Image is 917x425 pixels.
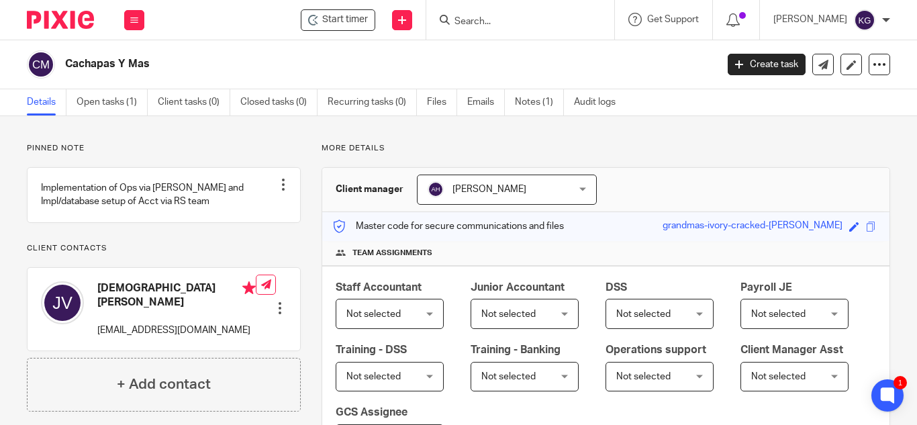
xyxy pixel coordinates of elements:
a: Recurring tasks (0) [328,89,417,115]
span: Not selected [616,310,671,319]
span: Training - Banking [471,344,561,355]
a: Open tasks (1) [77,89,148,115]
a: Client tasks (0) [158,89,230,115]
span: Training - DSS [336,344,407,355]
span: [PERSON_NAME] [452,185,526,194]
a: Details [27,89,66,115]
span: GCS Assignee [336,407,407,418]
a: Create task [728,54,806,75]
span: Not selected [751,310,806,319]
i: Primary [242,281,256,295]
span: Junior Accountant [471,282,565,293]
span: Staff Accountant [336,282,422,293]
img: svg%3E [41,281,84,324]
span: Get Support [647,15,699,24]
span: Not selected [616,372,671,381]
img: svg%3E [854,9,875,31]
h2: Cachapas Y Mas [65,57,579,71]
span: Not selected [751,372,806,381]
a: Files [427,89,457,115]
div: 1 [894,376,907,389]
span: Team assignments [352,248,432,258]
p: Master code for secure communications and files [332,220,564,233]
p: More details [322,143,890,154]
img: svg%3E [27,50,55,79]
a: Audit logs [574,89,626,115]
img: svg%3E [428,181,444,197]
div: Cachapas Y Mas [301,9,375,31]
p: [EMAIL_ADDRESS][DOMAIN_NAME] [97,324,256,337]
span: Not selected [346,372,401,381]
h4: + Add contact [117,374,211,395]
div: grandmas-ivory-cracked-[PERSON_NAME] [663,219,842,234]
p: [PERSON_NAME] [773,13,847,26]
h4: [DEMOGRAPHIC_DATA][PERSON_NAME] [97,281,256,310]
a: Closed tasks (0) [240,89,318,115]
span: Start timer [322,13,368,27]
h3: Client manager [336,183,403,196]
span: Payroll JE [740,282,792,293]
p: Client contacts [27,243,301,254]
img: Pixie [27,11,94,29]
a: Emails [467,89,505,115]
span: Client Manager Asst [740,344,843,355]
span: Operations support [606,344,706,355]
span: Not selected [481,372,536,381]
span: Not selected [481,310,536,319]
span: DSS [606,282,627,293]
span: Not selected [346,310,401,319]
a: Notes (1) [515,89,564,115]
p: Pinned note [27,143,301,154]
input: Search [453,16,574,28]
